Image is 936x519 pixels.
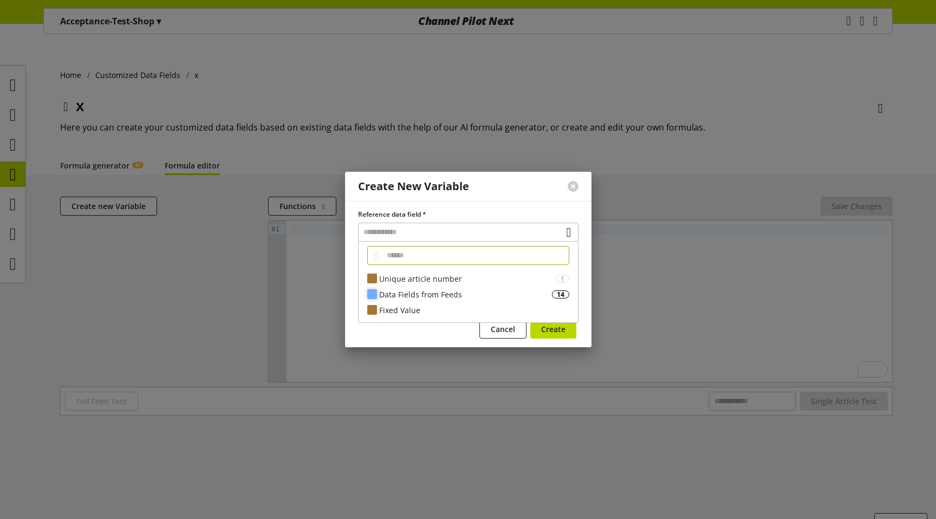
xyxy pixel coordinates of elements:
[556,275,569,283] div: 1
[491,323,515,335] span: Cancel
[552,290,569,299] div: 14
[358,180,469,193] div: Create New Variable
[379,289,552,300] div: Data Fields from Feeds
[541,323,565,335] span: Create
[358,210,578,219] label: Reference data field *
[379,304,569,316] div: Fixed Value
[479,320,526,339] button: Cancel
[379,273,556,284] div: Unique article number
[530,320,576,339] button: Create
